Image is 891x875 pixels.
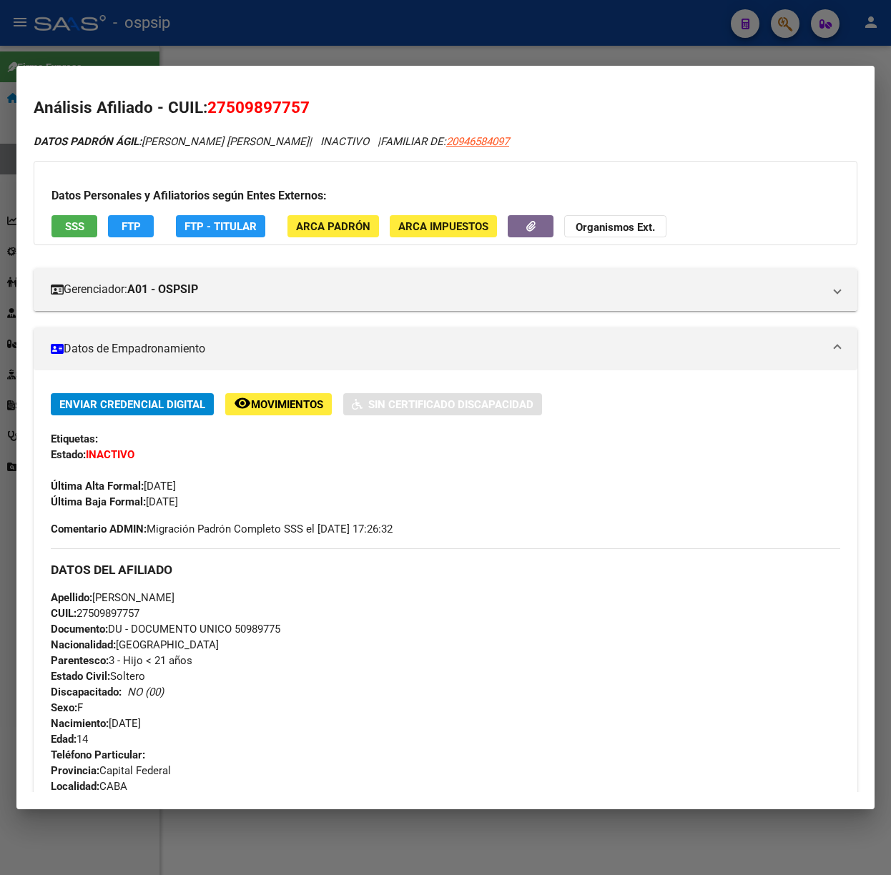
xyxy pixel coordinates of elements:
h2: Análisis Afiliado - CUIL: [34,96,857,120]
strong: Provincia: [51,764,99,777]
button: Sin Certificado Discapacidad [343,393,542,415]
span: [GEOGRAPHIC_DATA] [51,638,219,651]
span: [PERSON_NAME] [PERSON_NAME] [34,135,309,148]
span: 27509897757 [51,607,139,620]
i: NO (00) [127,686,164,698]
strong: DATOS PADRÓN ÁGIL: [34,135,142,148]
span: 27509897757 [207,98,310,117]
strong: Última Alta Formal: [51,480,144,493]
span: SSS [65,220,84,233]
mat-icon: remove_red_eye [234,395,251,412]
button: Organismos Ext. [564,215,666,237]
span: Migración Padrón Completo SSS el [DATE] 17:26:32 [51,521,393,537]
strong: Estado Civil: [51,670,110,683]
span: [PERSON_NAME] [51,591,174,604]
span: [DATE] [51,495,178,508]
span: Sin Certificado Discapacidad [368,398,533,411]
strong: Nacimiento: [51,717,109,730]
h3: DATOS DEL AFILIADO [51,562,840,578]
span: DU - DOCUMENTO UNICO 50989775 [51,623,280,636]
button: Enviar Credencial Digital [51,393,214,415]
span: ARCA Padrón [296,220,370,233]
span: CABA [51,780,127,793]
span: 20946584097 [446,135,509,148]
mat-expansion-panel-header: Datos de Empadronamiento [34,327,857,370]
strong: INACTIVO [86,448,134,461]
mat-expansion-panel-header: Gerenciador:A01 - OSPSIP [34,268,857,311]
span: [DATE] [51,480,176,493]
strong: Teléfono Particular: [51,748,145,761]
button: Movimientos [225,393,332,415]
strong: CUIL: [51,607,77,620]
span: Enviar Credencial Digital [59,398,205,411]
span: 3 - Hijo < 21 años [51,654,192,667]
button: FTP [108,215,154,237]
strong: Parentesco: [51,654,109,667]
mat-panel-title: Datos de Empadronamiento [51,340,823,357]
span: Movimientos [251,398,323,411]
i: | INACTIVO | [34,135,509,148]
iframe: Intercom live chat [842,826,877,861]
strong: Sexo: [51,701,77,714]
button: ARCA Impuestos [390,215,497,237]
span: ARCA Impuestos [398,220,488,233]
strong: Etiquetas: [51,432,98,445]
strong: Nacionalidad: [51,638,116,651]
span: [DATE] [51,717,141,730]
strong: Documento: [51,623,108,636]
span: FAMILIAR DE: [380,135,509,148]
h3: Datos Personales y Afiliatorios según Entes Externos: [51,187,840,204]
span: FTP [122,220,141,233]
strong: Discapacitado: [51,686,122,698]
span: F [51,701,83,714]
strong: Apellido: [51,591,92,604]
button: FTP - Titular [176,215,265,237]
strong: Comentario ADMIN: [51,523,147,535]
strong: Edad: [51,733,77,746]
strong: Localidad: [51,780,99,793]
span: Soltero [51,670,145,683]
strong: A01 - OSPSIP [127,281,198,298]
strong: Última Baja Formal: [51,495,146,508]
span: FTP - Titular [184,220,257,233]
strong: Organismos Ext. [576,221,655,234]
button: ARCA Padrón [287,215,379,237]
mat-panel-title: Gerenciador: [51,281,823,298]
strong: Estado: [51,448,86,461]
button: SSS [51,215,97,237]
span: 14 [51,733,88,746]
span: Capital Federal [51,764,171,777]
